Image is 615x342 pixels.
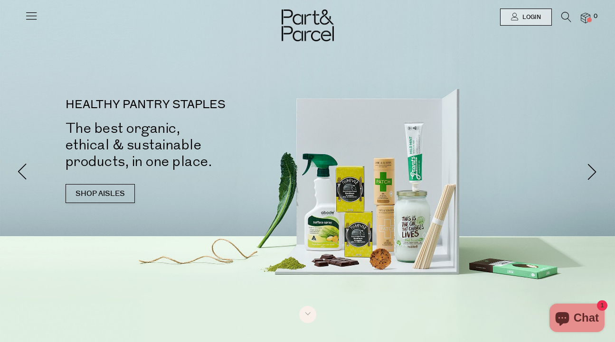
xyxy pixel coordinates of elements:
[66,99,322,111] p: HEALTHY PANTRY STAPLES
[282,9,334,41] img: Part&Parcel
[500,9,552,26] a: Login
[591,12,600,21] span: 0
[547,304,607,334] inbox-online-store-chat: Shopify online store chat
[66,184,135,203] a: SHOP AISLES
[581,13,590,23] a: 0
[66,120,322,170] h2: The best organic, ethical & sustainable products, in one place.
[520,13,541,21] span: Login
